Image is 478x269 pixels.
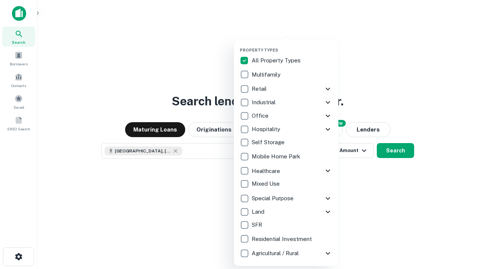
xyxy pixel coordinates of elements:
div: Office [240,109,332,123]
iframe: Chat Widget [441,209,478,245]
p: Residential Investment [252,235,313,244]
div: Industrial [240,96,332,109]
p: Mobile Home Park [252,152,302,161]
p: Hospitality [252,125,282,134]
p: All Property Types [252,56,302,65]
p: Office [252,111,270,120]
p: Industrial [252,98,277,107]
div: Agricultural / Rural [240,247,332,260]
div: Hospitality [240,123,332,136]
div: Retail [240,82,332,96]
div: Healthcare [240,164,332,177]
p: SFR [252,220,264,229]
p: Self Storage [252,138,286,147]
p: Land [252,207,266,216]
span: Property Types [240,48,278,52]
div: Land [240,205,332,219]
p: Multifamily [252,70,282,79]
p: Retail [252,84,268,93]
p: Special Purpose [252,194,295,203]
div: Special Purpose [240,192,332,205]
p: Healthcare [252,167,282,176]
p: Mixed Use [252,179,281,188]
p: Agricultural / Rural [252,249,300,258]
